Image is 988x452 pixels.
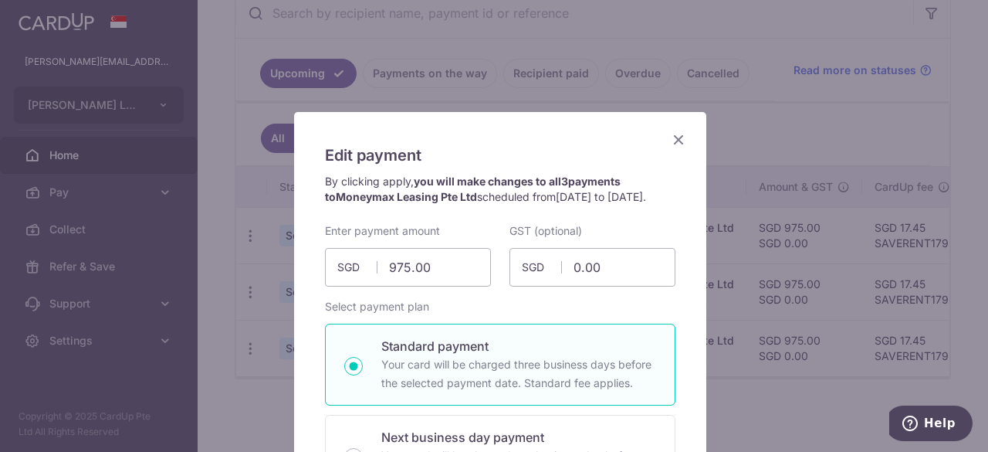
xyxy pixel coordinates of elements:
h5: Edit payment [325,143,675,168]
p: Standard payment [381,337,656,355]
label: GST (optional) [509,223,582,239]
strong: you will make changes to all payments to [325,175,621,203]
span: [DATE] to [DATE] [556,190,643,203]
p: Next business day payment [381,428,656,447]
label: Enter payment amount [325,223,440,239]
span: 3 [561,175,568,188]
label: Select payment plan [325,299,429,314]
p: By clicking apply, scheduled from . [325,174,675,205]
p: Your card will be charged three business days before the selected payment date. Standard fee appl... [381,355,656,393]
iframe: Opens a widget where you can find more information [889,406,973,444]
span: SGD [522,260,562,275]
input: 0.00 [325,248,491,287]
span: SGD [337,260,377,275]
span: Moneymax Leasing Pte Ltd [336,190,477,203]
button: Close [669,131,688,149]
input: 0.00 [509,248,675,287]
